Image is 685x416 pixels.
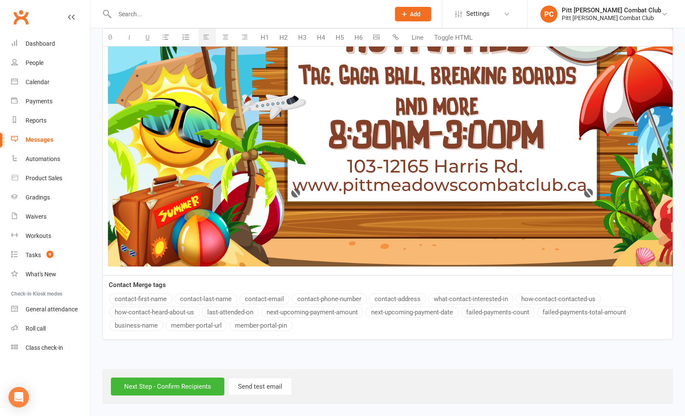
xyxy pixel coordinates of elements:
a: Calendar [11,73,90,92]
button: contact-first-name [109,293,172,305]
div: Tasks [26,252,41,258]
div: Roll call [26,325,46,332]
button: Line [407,29,428,46]
button: Unordered List [158,29,175,46]
button: Center [218,29,235,46]
div: Class check-in [26,344,63,351]
div: Automations [26,155,60,162]
a: Product Sales [11,169,90,188]
a: Clubworx [10,6,32,28]
div: PC [540,6,557,23]
button: Align text left [199,29,216,46]
div: Product Sales [26,175,62,182]
a: Reports [11,111,90,130]
div: Payments [26,98,52,105]
button: failed-payments-count [461,307,535,318]
div: What's New [26,271,56,278]
a: Tasks 9 [11,246,90,265]
button: Ordered List [177,29,197,46]
span: 9 [46,251,53,258]
div: Calendar [26,79,49,85]
button: Bold [103,29,120,46]
button: Underline [141,29,156,46]
button: how-contact-heard-about-us [109,307,200,318]
a: General attendance kiosk mode [11,300,90,319]
button: contact-address [369,293,426,305]
a: Messages [11,130,90,149]
div: Messages [26,136,53,143]
a: Dashboard [11,34,90,53]
input: Search... [112,8,384,20]
button: H6 [350,29,367,46]
a: Class kiosk mode [11,338,90,357]
button: Align text right [237,29,254,46]
span: Settings [466,4,490,23]
button: H2 [275,29,292,46]
div: Reports [26,117,46,124]
a: People [11,53,90,73]
div: Open Intercom Messenger [9,387,29,407]
div: Pitt [PERSON_NAME] Combat Club [562,6,661,14]
button: member-portal-pin [229,320,293,331]
div: Gradings [26,194,50,201]
input: Next Step - Confirm Recipients [111,378,224,395]
button: member-portal-url [165,320,227,331]
button: H5 [331,29,348,46]
div: Workouts [26,232,51,239]
button: H3 [294,29,311,46]
button: contact-last-name [174,293,237,305]
span: Add [410,11,421,18]
button: last-attended-on [202,307,259,318]
a: Gradings [11,188,90,207]
label: Contact Merge tags [109,280,166,290]
a: What's New [11,265,90,284]
button: Italic [122,29,139,46]
button: next-upcoming-payment-date [366,307,459,318]
button: H4 [313,29,329,46]
button: failed-payments-total-amount [537,307,632,318]
div: General attendance [26,306,78,313]
button: next-upcoming-payment-amount [261,307,363,318]
a: Automations [11,149,90,169]
button: Toggle HTML [430,29,477,46]
div: Pitt [PERSON_NAME] Combat Club [562,14,661,22]
button: H1 [256,29,273,46]
button: Add [395,7,431,21]
button: contact-email [239,293,290,305]
div: People [26,59,44,66]
div: Waivers [26,213,46,220]
button: what-contact-interested-in [428,293,514,305]
button: contact-phone-number [292,293,367,305]
button: how-contact-contacted-us [516,293,601,305]
a: Payments [11,92,90,111]
a: Roll call [11,319,90,338]
a: Workouts [11,226,90,246]
button: business-name [109,320,163,331]
button: Send test email [228,378,292,395]
a: Waivers [11,207,90,226]
button: Insert link [388,29,405,46]
div: Dashboard [26,40,55,47]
